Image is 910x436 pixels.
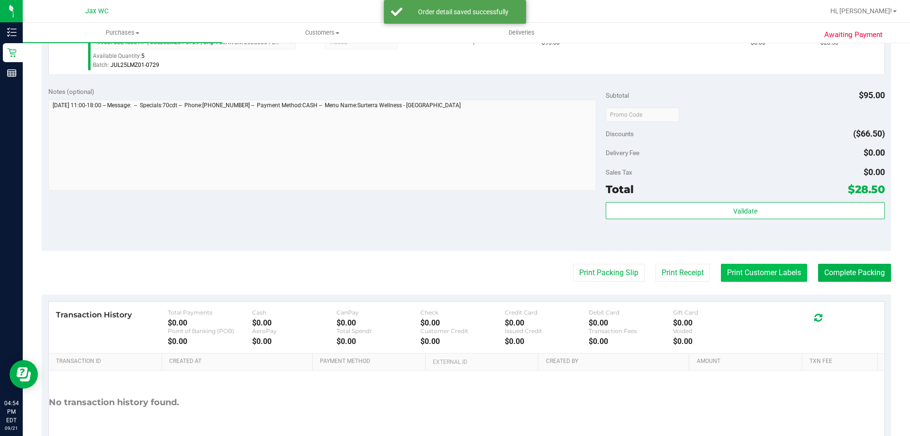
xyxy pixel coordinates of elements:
[505,327,589,334] div: Issued Credit
[673,309,757,316] div: Gift Card
[655,264,710,282] button: Print Receipt
[420,327,505,334] div: Customer Credit
[496,28,547,37] span: Deliveries
[7,48,17,57] inline-svg: Retail
[168,318,252,327] div: $0.00
[673,318,757,327] div: $0.00
[9,360,38,389] iframe: Resource center
[93,62,109,68] span: Batch:
[606,202,884,219] button: Validate
[673,337,757,346] div: $0.00
[818,264,891,282] button: Complete Packing
[864,148,885,158] span: $0.00
[4,425,18,432] p: 09/21
[606,92,629,99] span: Subtotal
[425,353,538,371] th: External ID
[168,309,252,316] div: Total Payments
[721,264,807,282] button: Print Customer Labels
[853,129,885,139] span: ($66.50)
[337,309,421,316] div: CanPay
[141,53,145,59] span: 5
[85,7,109,15] span: Jax WC
[337,318,421,327] div: $0.00
[606,149,639,157] span: Delivery Fee
[337,337,421,346] div: $0.00
[168,327,252,334] div: Point of Banking (POB)
[222,23,422,43] a: Customers
[56,358,158,365] a: Transaction ID
[673,327,757,334] div: Voided
[23,23,222,43] a: Purchases
[848,183,885,196] span: $28.50
[546,358,685,365] a: Created By
[830,7,892,15] span: Hi, [PERSON_NAME]!
[93,49,306,68] div: Available Quantity:
[420,318,505,327] div: $0.00
[420,309,505,316] div: Check
[48,88,94,95] span: Notes (optional)
[589,309,673,316] div: Debit Card
[7,68,17,78] inline-svg: Reports
[864,167,885,177] span: $0.00
[420,337,505,346] div: $0.00
[810,358,874,365] a: Txn Fee
[505,318,589,327] div: $0.00
[252,327,337,334] div: AeroPay
[408,7,519,17] div: Order detail saved successfully
[589,337,673,346] div: $0.00
[23,28,222,37] span: Purchases
[824,29,883,40] span: Awaiting Payment
[49,371,179,435] div: No transaction history found.
[7,28,17,37] inline-svg: Inventory
[505,337,589,346] div: $0.00
[606,108,679,122] input: Promo Code
[606,168,632,176] span: Sales Tax
[573,264,645,282] button: Print Packing Slip
[733,207,757,215] span: Validate
[606,183,634,196] span: Total
[337,327,421,334] div: Total Spendr
[252,318,337,327] div: $0.00
[4,399,18,425] p: 04:54 PM EDT
[223,28,421,37] span: Customers
[252,309,337,316] div: Cash
[169,358,309,365] a: Created At
[168,337,252,346] div: $0.00
[589,318,673,327] div: $0.00
[110,62,159,68] span: JUL25LMZ01-0729
[320,358,422,365] a: Payment Method
[606,125,634,142] span: Discounts
[589,327,673,334] div: Transaction Fees
[859,90,885,100] span: $95.00
[252,337,337,346] div: $0.00
[505,309,589,316] div: Credit Card
[697,358,799,365] a: Amount
[422,23,621,43] a: Deliveries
